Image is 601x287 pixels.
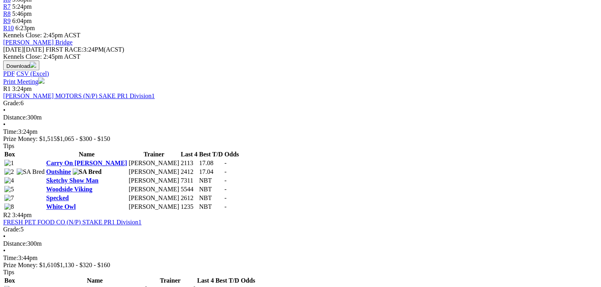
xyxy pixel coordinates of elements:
div: 5 [3,226,598,233]
a: Carry On [PERSON_NAME] [46,160,127,166]
td: 17.08 [199,159,223,167]
span: Tips [3,269,14,275]
td: 2113 [180,159,198,167]
td: [PERSON_NAME] [128,168,180,176]
span: • [3,121,6,128]
div: 3:24pm [3,128,598,135]
img: SA Bred [17,168,45,175]
span: R2 [3,212,11,218]
span: 3:44pm [12,212,32,218]
div: Download [3,70,598,77]
span: 5:24pm [12,3,32,10]
span: Time: [3,254,18,261]
img: 1 [4,160,14,167]
a: CSV (Excel) [16,70,49,77]
td: NBT [199,185,223,193]
div: Prize Money: $1,610 [3,262,598,269]
td: NBT [199,194,223,202]
td: [PERSON_NAME] [128,203,180,211]
span: 3:24pm [12,85,32,92]
th: Name [46,277,144,285]
img: 2 [4,168,14,175]
td: 2612 [180,194,198,202]
td: [PERSON_NAME] [128,177,180,185]
td: [PERSON_NAME] [128,194,180,202]
span: Box [4,151,15,158]
span: Grade: [3,100,21,106]
a: Print Meeting [3,78,44,85]
span: Distance: [3,114,27,121]
span: - [224,203,226,210]
td: 17.04 [199,168,223,176]
img: 8 [4,203,14,210]
a: R8 [3,10,11,17]
div: 6 [3,100,598,107]
img: 4 [4,177,14,184]
td: NBT [199,203,223,211]
a: [PERSON_NAME] MOTORS (N/P) SAKE PR1 Division1 [3,92,155,99]
span: - [224,186,226,193]
th: Best T/D [215,277,240,285]
td: NBT [199,177,223,185]
span: Box [4,277,15,284]
a: PDF [3,70,15,77]
td: 5544 [180,185,198,193]
img: 5 [4,186,14,193]
span: - [224,195,226,201]
span: $1,065 - $300 - $150 [57,135,110,142]
div: Kennels Close: 2:45pm ACST [3,53,598,60]
span: • [3,107,6,114]
a: Sketchy Show Man [46,177,99,184]
td: 2412 [180,168,198,176]
div: 300m [3,114,598,121]
td: [PERSON_NAME] [128,185,180,193]
span: - [224,160,226,166]
span: 3:24PM(ACST) [46,46,124,53]
img: printer.svg [38,77,44,84]
th: Last 4 [197,277,214,285]
a: White Owl [46,203,75,210]
span: - [224,168,226,175]
a: Woodside Viking [46,186,92,193]
div: Prize Money: $1,515 [3,135,598,143]
a: R7 [3,3,11,10]
span: [DATE] [3,46,24,53]
td: [PERSON_NAME] [128,159,180,167]
span: [DATE] [3,46,44,53]
img: 7 [4,195,14,202]
a: R9 [3,17,11,24]
a: [PERSON_NAME] Bridge [3,39,73,46]
span: Tips [3,143,14,149]
th: Trainer [145,277,196,285]
span: $1,130 - $320 - $160 [57,262,110,268]
span: FIRST RACE: [46,46,83,53]
span: 5:46pm [12,10,32,17]
a: FRESH PET FOOD CO (N/P) STAKE PR1 Division1 [3,219,141,225]
a: R10 [3,25,14,31]
span: 6:23pm [15,25,35,31]
span: Distance: [3,240,27,247]
a: Outshine [46,168,71,175]
span: • [3,233,6,240]
span: Grade: [3,226,21,233]
td: 7311 [180,177,198,185]
th: Odds [240,277,255,285]
img: download.svg [30,62,36,68]
th: Name [46,150,128,158]
span: Kennels Close: 2:45pm ACST [3,32,80,39]
a: Specked [46,195,69,201]
span: - [224,177,226,184]
th: Trainer [128,150,180,158]
span: Time: [3,128,18,135]
span: R1 [3,85,11,92]
th: Odds [224,150,239,158]
img: SA Bred [73,168,102,175]
span: 6:04pm [12,17,32,24]
th: Best T/D [199,150,223,158]
div: 3:44pm [3,254,598,262]
span: • [3,247,6,254]
td: 1235 [180,203,198,211]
